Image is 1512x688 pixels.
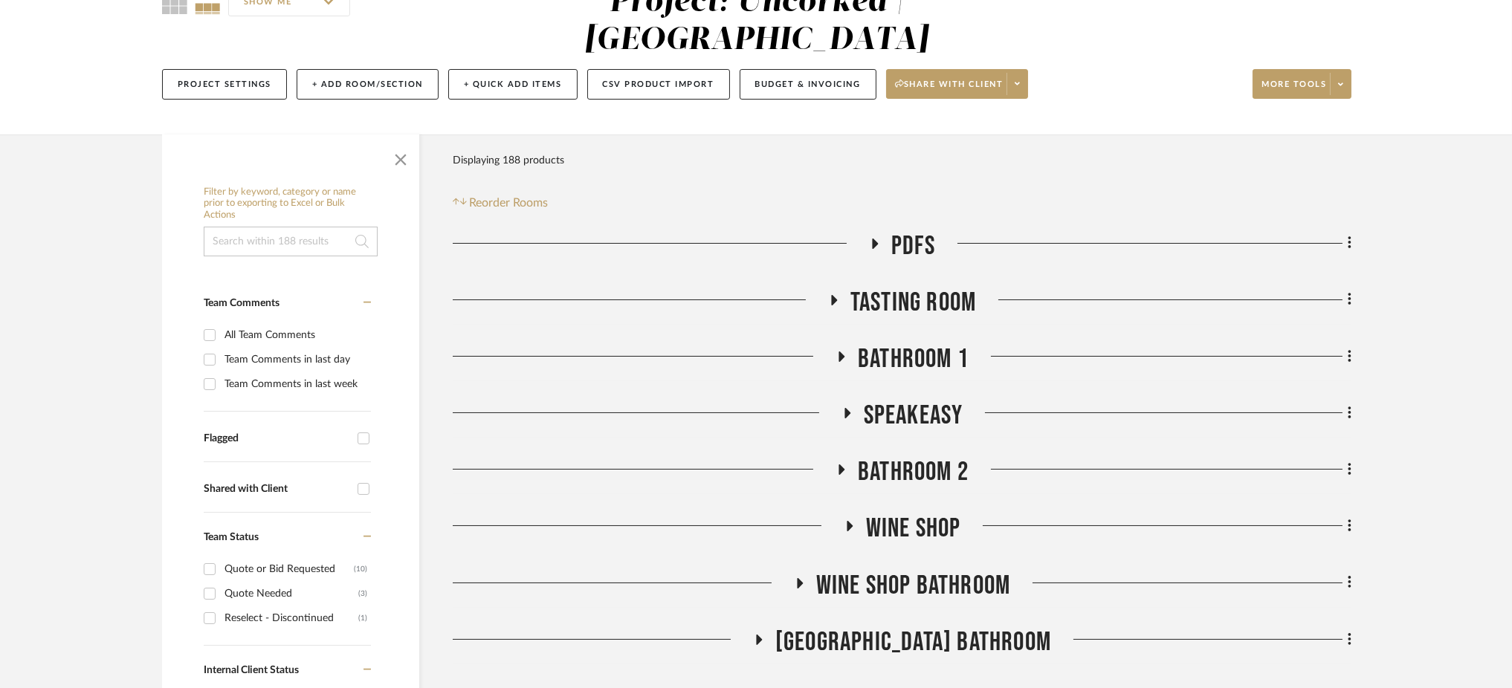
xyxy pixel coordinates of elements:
[850,287,976,319] span: Tasting Room
[204,298,280,308] span: Team Comments
[224,582,358,606] div: Quote Needed
[386,142,416,172] button: Close
[358,606,367,630] div: (1)
[162,69,287,100] button: Project Settings
[204,432,350,445] div: Flagged
[1253,69,1351,99] button: More tools
[204,665,299,675] span: Internal Client Status
[1261,79,1326,101] span: More tools
[587,69,730,100] button: CSV Product Import
[858,456,969,488] span: Bathroom 2
[448,69,578,100] button: + Quick Add Items
[224,557,354,581] div: Quote or Bid Requested
[866,513,961,545] span: Wine Shop
[895,79,1004,101] span: Share with client
[204,483,350,496] div: Shared with Client
[204,186,378,221] h6: Filter by keyword, category or name prior to exporting to Excel or Bulk Actions
[224,348,367,371] div: Team Comments in last day
[204,532,259,542] span: Team Status
[470,194,549,212] span: Reorder Rooms
[886,69,1029,99] button: Share with client
[224,372,367,396] div: Team Comments in last week
[858,343,969,375] span: Bathroom 1
[224,606,358,630] div: Reselect - Discontinued
[453,146,564,175] div: Displaying 188 products
[816,570,1011,602] span: Wine Shop Bathroom
[740,69,876,100] button: Budget & Invoicing
[358,582,367,606] div: (3)
[453,194,549,212] button: Reorder Rooms
[224,323,367,347] div: All Team Comments
[354,557,367,581] div: (10)
[891,230,935,262] span: PDFs
[864,400,963,432] span: Speakeasy
[775,626,1051,658] span: [GEOGRAPHIC_DATA] Bathroom
[204,227,378,256] input: Search within 188 results
[297,69,439,100] button: + Add Room/Section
